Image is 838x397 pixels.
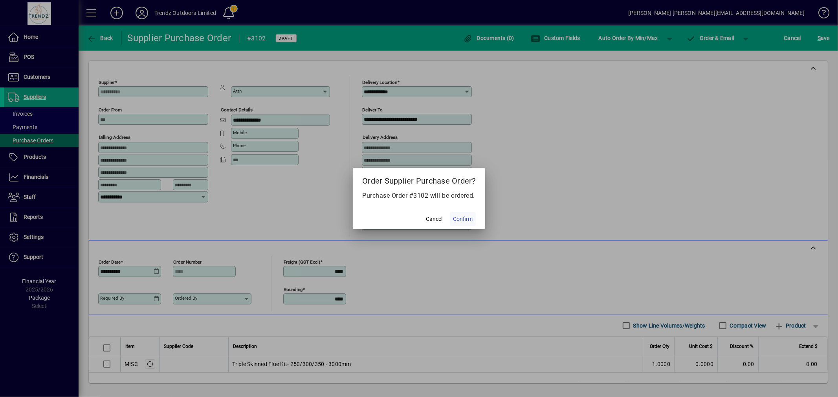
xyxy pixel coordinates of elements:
h2: Order Supplier Purchase Order? [353,168,485,191]
button: Cancel [422,212,447,226]
span: Cancel [426,215,442,223]
p: Purchase Order #3102 will be ordered. [362,191,476,200]
span: Confirm [453,215,473,223]
button: Confirm [450,212,476,226]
